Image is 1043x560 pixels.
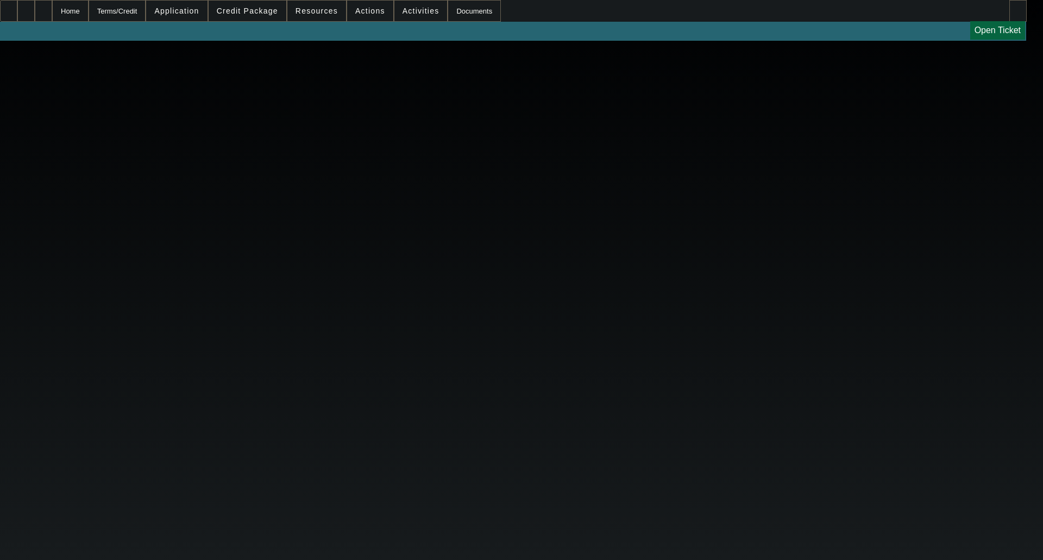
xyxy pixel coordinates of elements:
[355,7,385,15] span: Actions
[347,1,393,21] button: Actions
[209,1,286,21] button: Credit Package
[217,7,278,15] span: Credit Package
[970,21,1025,40] a: Open Ticket
[146,1,207,21] button: Application
[296,7,338,15] span: Resources
[154,7,199,15] span: Application
[287,1,346,21] button: Resources
[403,7,439,15] span: Activities
[394,1,448,21] button: Activities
